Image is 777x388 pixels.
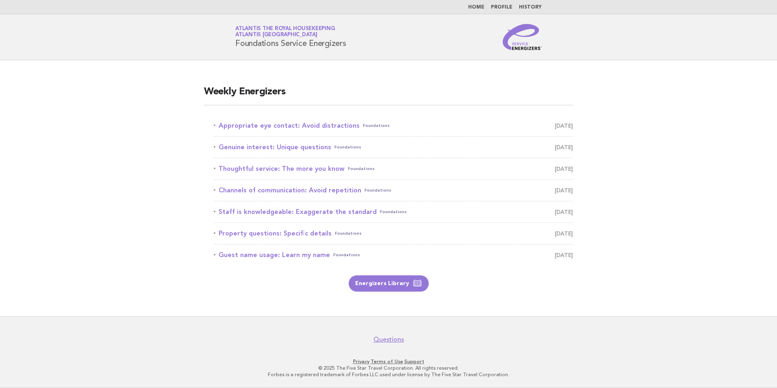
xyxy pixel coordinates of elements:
[371,359,403,364] a: Terms of Use
[555,185,573,196] span: [DATE]
[555,163,573,174] span: [DATE]
[555,142,573,153] span: [DATE]
[348,163,375,174] span: Foundations
[235,33,317,38] span: Atlantis [GEOGRAPHIC_DATA]
[214,120,573,131] a: Appropriate eye contact: Avoid distractionsFoundations [DATE]
[491,5,512,10] a: Profile
[214,142,573,153] a: Genuine interest: Unique questionsFoundations [DATE]
[214,206,573,218] a: Staff is knowledgeable: Exaggerate the standardFoundations [DATE]
[235,26,335,37] a: Atlantis the Royal HousekeepingAtlantis [GEOGRAPHIC_DATA]
[555,249,573,261] span: [DATE]
[214,228,573,239] a: Property questions: Specific detailsFoundations [DATE]
[555,120,573,131] span: [DATE]
[235,26,346,48] h1: Foundations Service Energizers
[555,206,573,218] span: [DATE]
[214,163,573,174] a: Thoughtful service: The more you knowFoundations [DATE]
[519,5,542,10] a: History
[503,24,542,50] img: Service Energizers
[365,185,391,196] span: Foundations
[404,359,424,364] a: Support
[363,120,390,131] span: Foundations
[335,228,362,239] span: Foundations
[380,206,407,218] span: Foundations
[555,228,573,239] span: [DATE]
[333,249,360,261] span: Foundations
[353,359,369,364] a: Privacy
[214,185,573,196] a: Channels of communication: Avoid repetitionFoundations [DATE]
[140,365,637,371] p: © 2025 The Five Star Travel Corporation. All rights reserved.
[349,275,429,292] a: Energizers Library
[468,5,484,10] a: Home
[140,371,637,378] p: Forbes is a registered trademark of Forbes LLC used under license by The Five Star Travel Corpora...
[373,336,404,344] a: Questions
[334,142,361,153] span: Foundations
[214,249,573,261] a: Guest name usage: Learn my nameFoundations [DATE]
[204,85,573,105] h2: Weekly Energizers
[140,358,637,365] p: · ·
